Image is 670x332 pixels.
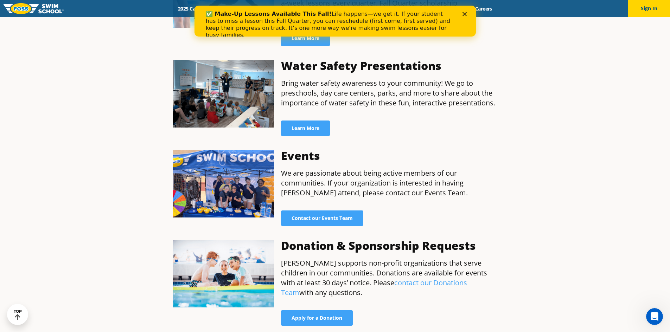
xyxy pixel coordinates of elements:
div: TOP [14,309,22,320]
a: Learn More [281,31,330,46]
a: Swim Like [PERSON_NAME] [372,5,447,12]
h3: Water Safety Presentations [281,60,497,71]
span: Learn More [292,36,319,41]
img: FOSS Swim School Logo [4,3,64,14]
iframe: Intercom live chat banner [194,6,476,37]
b: ✅ Make-Up Lessons Available This Fall! [11,5,137,12]
h3: Events [281,150,497,161]
span: Learn More [292,126,319,131]
a: Contact our Events Team [281,210,363,226]
p: We are passionate about being active members of our communities. If your organization is interest... [281,168,497,198]
div: Life happens—we get it. If your student has to miss a lesson this Fall Quarter, you can reschedul... [11,5,259,33]
a: contact our Donations Team [281,278,467,297]
a: Apply for a Donation [281,310,353,326]
p: Bring water safety awareness to your community! We go to preschools, day care centers, parks, and... [281,78,497,108]
a: Blog [447,5,469,12]
h3: Donation & Sponsorship Requests [281,240,497,251]
a: 2025 Calendar [172,5,216,12]
a: Learn More [281,121,330,136]
a: Swim Path® Program [245,5,307,12]
span: Apply for a Donation [292,315,342,320]
iframe: Intercom live chat [646,308,663,325]
a: Careers [469,5,498,12]
div: Close [268,6,275,11]
a: Schools [216,5,245,12]
a: About [PERSON_NAME] [307,5,372,12]
span: Contact our Events Team [292,216,353,221]
p: [PERSON_NAME] supports non-profit organizations that serve children in our communities. Donations... [281,258,497,298]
